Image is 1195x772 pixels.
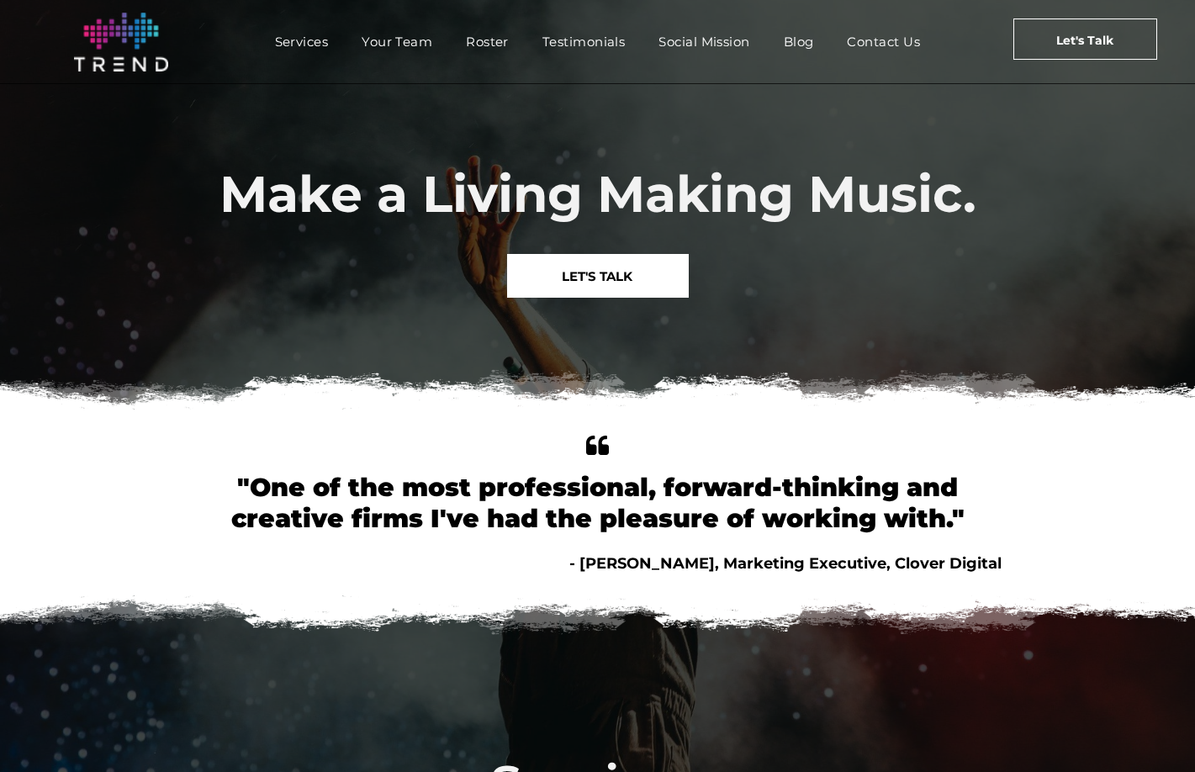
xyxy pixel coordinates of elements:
[258,29,346,54] a: Services
[449,29,526,54] a: Roster
[345,29,449,54] a: Your Team
[526,29,642,54] a: Testimonials
[562,255,632,298] span: LET'S TALK
[767,29,831,54] a: Blog
[1056,19,1113,61] span: Let's Talk
[74,13,168,71] img: logo
[830,29,937,54] a: Contact Us
[219,163,976,225] span: Make a Living Making Music.
[1013,19,1157,60] a: Let's Talk
[569,554,1002,573] span: - [PERSON_NAME], Marketing Executive, Clover Digital
[642,29,766,54] a: Social Mission
[231,472,965,534] font: "One of the most professional, forward-thinking and creative firms I've had the pleasure of worki...
[507,254,689,298] a: LET'S TALK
